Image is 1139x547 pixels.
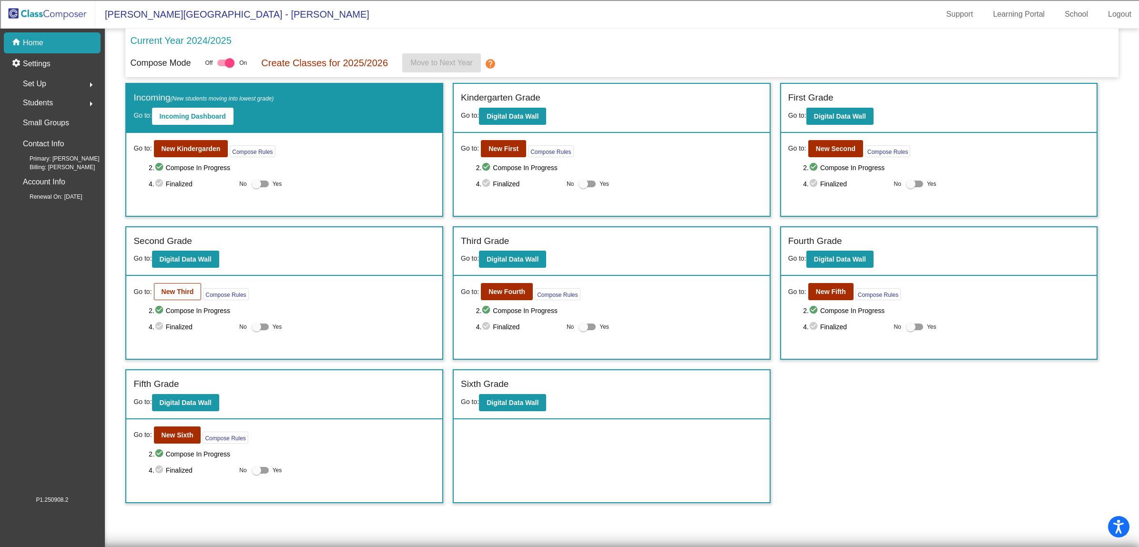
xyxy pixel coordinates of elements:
[152,394,219,411] button: Digital Data Wall
[11,58,23,70] mat-icon: settings
[230,145,275,157] button: Compose Rules
[152,108,234,125] button: Incoming Dashboard
[4,115,1135,124] div: Search for Source
[481,283,533,300] button: New Fourth
[154,448,166,460] mat-icon: check_circle
[4,98,1135,107] div: Print
[154,140,228,157] button: New Kindergarden
[4,64,1135,72] div: Move To ...
[461,254,479,262] span: Go to:
[133,234,192,248] label: Second Grade
[149,321,234,333] span: 4. Finalized
[149,465,234,476] span: 4. Finalized
[133,143,152,153] span: Go to:
[23,116,69,130] p: Small Groups
[149,305,435,316] span: 2. Compose In Progress
[865,145,910,157] button: Compose Rules
[4,150,1135,158] div: Television/Radio
[461,398,479,405] span: Go to:
[273,465,282,476] span: Yes
[4,30,1135,38] div: Delete
[481,178,493,190] mat-icon: check_circle
[806,251,874,268] button: Digital Data Wall
[4,38,1135,47] div: Options
[4,288,1135,297] div: WEBSITE
[481,321,493,333] mat-icon: check_circle
[476,305,763,316] span: 2. Compose In Progress
[487,112,539,120] b: Digital Data Wall
[4,141,1135,150] div: Newspaper
[600,178,609,190] span: Yes
[806,108,874,125] button: Digital Data Wall
[410,59,473,67] span: Move to Next Year
[203,288,248,300] button: Compose Rules
[14,154,100,163] span: Primary: [PERSON_NAME]
[487,399,539,406] b: Digital Data Wall
[487,255,539,263] b: Digital Data Wall
[855,288,901,300] button: Compose Rules
[4,228,1135,237] div: Move to ...
[4,203,1135,211] div: This outline has no content. Would you like to delete it?
[809,162,820,173] mat-icon: check_circle
[130,33,231,48] p: Current Year 2024/2025
[205,59,213,67] span: Off
[23,37,43,49] p: Home
[788,254,806,262] span: Go to:
[4,305,1135,314] div: MORE
[894,323,901,331] span: No
[476,162,763,173] span: 2. Compose In Progress
[809,178,820,190] mat-icon: check_circle
[4,158,1135,167] div: Visual Art
[803,321,889,333] span: 4. Finalized
[162,145,221,152] b: New Kindergarden
[402,53,481,72] button: Move to Next Year
[4,211,1135,220] div: SAVE AND GO HOME
[803,305,1089,316] span: 2. Compose In Progress
[567,180,574,188] span: No
[239,323,246,331] span: No
[133,91,274,105] label: Incoming
[4,194,1135,203] div: ???
[160,255,212,263] b: Digital Data Wall
[600,321,609,333] span: Yes
[130,57,191,70] p: Compose Mode
[4,263,1135,271] div: New source
[171,95,274,102] span: (New students moving into lowest grade)
[133,111,152,119] span: Go to:
[481,305,493,316] mat-icon: check_circle
[788,143,806,153] span: Go to:
[154,426,201,444] button: New Sixth
[461,91,540,105] label: Kindergarten Grade
[4,21,1135,30] div: Move To ...
[4,72,1135,81] div: Delete
[809,305,820,316] mat-icon: check_circle
[479,251,546,268] button: Digital Data Wall
[485,58,496,70] mat-icon: help
[4,280,1135,288] div: BOOK
[4,245,1135,254] div: CANCEL
[816,145,855,152] b: New Second
[814,112,866,120] b: Digital Data Wall
[133,287,152,297] span: Go to:
[788,287,806,297] span: Go to:
[788,91,834,105] label: First Grade
[535,288,580,300] button: Compose Rules
[154,283,202,300] button: New Third
[461,111,479,119] span: Go to:
[488,145,519,152] b: New First
[4,271,1135,280] div: SAVE
[133,398,152,405] span: Go to:
[528,145,573,157] button: Compose Rules
[816,288,846,295] b: New Fifth
[154,465,166,476] mat-icon: check_circle
[476,321,562,333] span: 4. Finalized
[567,323,574,331] span: No
[479,394,546,411] button: Digital Data Wall
[4,47,1135,55] div: Sign out
[479,108,546,125] button: Digital Data Wall
[4,297,1135,305] div: JOURNAL
[461,234,509,248] label: Third Grade
[133,430,152,440] span: Go to:
[4,185,1135,194] div: CANCEL
[488,288,525,295] b: New Fourth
